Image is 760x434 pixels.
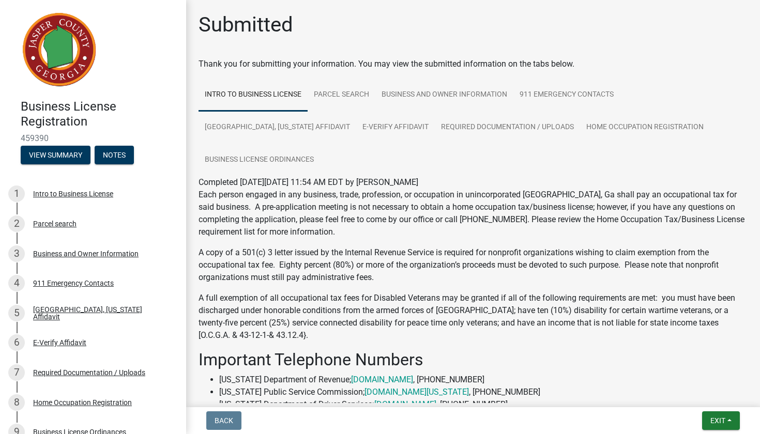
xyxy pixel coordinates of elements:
[95,146,134,164] button: Notes
[8,245,25,262] div: 3
[33,399,132,406] div: Home Occupation Registration
[33,306,170,320] div: [GEOGRAPHIC_DATA], [US_STATE] Affidavit
[364,387,469,397] a: [DOMAIN_NAME][US_STATE]
[33,280,114,287] div: 911 Emergency Contacts
[33,190,113,197] div: Intro to Business License
[702,411,740,430] button: Exit
[8,394,25,411] div: 8
[206,411,241,430] button: Back
[356,111,435,144] a: E-Verify Affidavit
[199,12,293,37] h1: Submitted
[95,151,134,160] wm-modal-confirm: Notes
[21,151,90,160] wm-modal-confirm: Summary
[435,111,580,144] a: Required Documentation / Uploads
[33,250,139,257] div: Business and Owner Information
[308,79,375,112] a: Parcel search
[8,185,25,202] div: 1
[21,146,90,164] button: View Summary
[199,292,748,342] p: A full exemption of all occupational tax fees for Disabled Veterans may be granted if all of the ...
[580,111,710,144] a: Home Occupation Registration
[513,79,620,112] a: 911 Emergency Contacts
[219,398,748,411] li: [US_STATE] Department of Driver Services: , [PHONE_NUMBER]
[199,111,356,144] a: [GEOGRAPHIC_DATA], [US_STATE] Affidavit
[375,79,513,112] a: Business and Owner Information
[33,220,77,227] div: Parcel search
[8,364,25,381] div: 7
[199,58,748,70] div: Thank you for submitting your information. You may view the submitted information on the tabs below.
[8,215,25,232] div: 2
[8,305,25,321] div: 5
[21,133,165,143] span: 459390
[199,144,320,177] a: Business License Ordinances
[219,386,748,398] li: [US_STATE] Public Service Commission; , [PHONE_NUMBER]
[710,416,725,425] span: Exit
[219,374,748,386] li: [US_STATE] Department of Revenue; , [PHONE_NUMBER]
[21,99,178,129] h4: Business License Registration
[8,275,25,291] div: 4
[33,369,145,376] div: Required Documentation / Uploads
[199,79,308,112] a: Intro to Business License
[351,375,413,384] a: [DOMAIN_NAME]
[21,11,98,88] img: Jasper County, Georgia
[199,177,418,187] span: Completed [DATE][DATE] 11:54 AM EDT by [PERSON_NAME]
[199,350,748,369] h2: Important Telephone Numbers
[8,334,25,351] div: 6
[199,189,748,238] p: Each person engaged in any business, trade, profession, or occupation in unincorporated [GEOGRAPH...
[33,339,86,346] div: E-Verify Affidavit
[215,416,233,425] span: Back
[199,246,748,284] p: A copy of a 501(c) 3 letter issued by the Internal Revenue Service is required for nonprofit orga...
[374,399,436,409] a: [DOMAIN_NAME]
